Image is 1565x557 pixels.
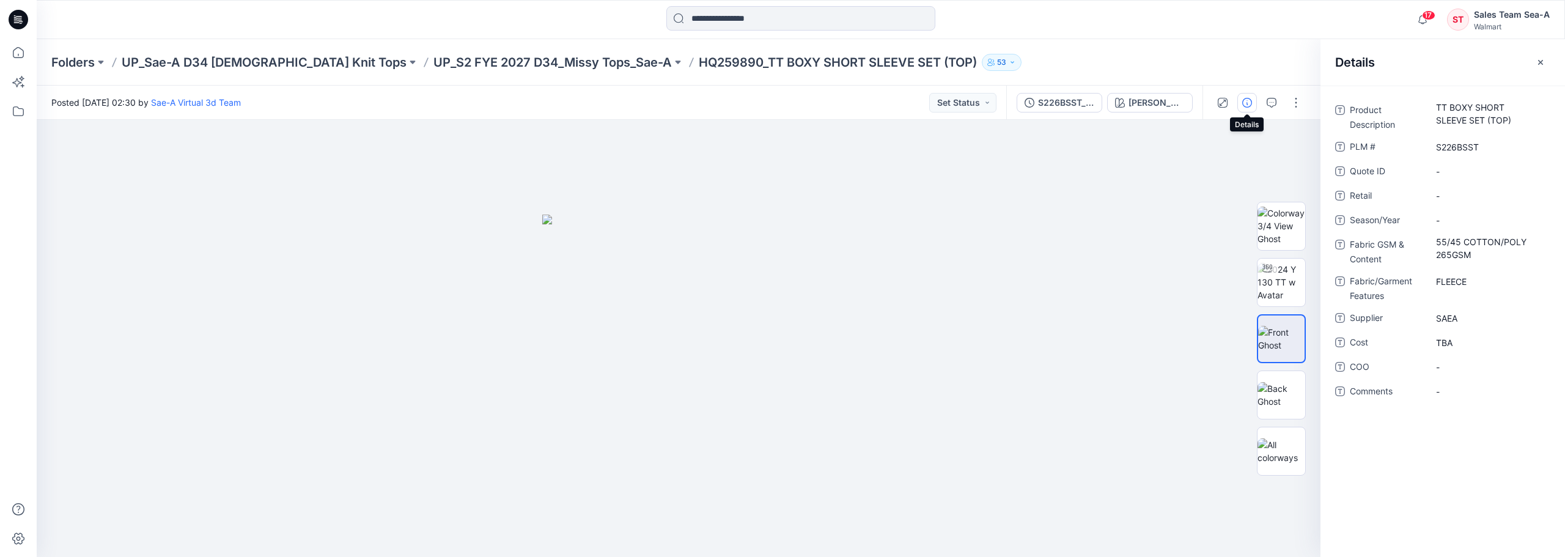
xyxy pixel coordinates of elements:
span: Comments [1350,384,1423,401]
p: 53 [997,56,1006,69]
img: Colorway 3/4 View Ghost [1258,207,1305,245]
img: 2024 Y 130 TT w Avatar [1258,263,1305,301]
div: S226BSST_FULL COLORWAYS [1038,96,1094,109]
p: HQ259890_TT BOXY SHORT SLEEVE SET (TOP) [699,54,977,71]
img: Back Ghost [1258,382,1305,408]
a: Sae-A Virtual 3d Team [151,97,241,108]
span: - [1436,165,1542,178]
span: - [1436,190,1542,202]
a: UP_Sae-A D34 [DEMOGRAPHIC_DATA] Knit Tops [122,54,407,71]
span: Season/Year [1350,213,1423,230]
span: PLM # [1350,139,1423,157]
button: Details [1237,93,1257,113]
a: UP_S2 FYE 2027 D34_Missy Tops_Sae-A [433,54,672,71]
span: COO [1350,360,1423,377]
div: ST [1447,9,1469,31]
span: 17 [1422,10,1435,20]
span: - [1436,361,1542,374]
div: Sales Team Sea-A [1474,7,1550,22]
span: TBA [1436,336,1542,349]
span: 55/45 COTTON/POLY 265GSM [1436,235,1542,261]
span: Supplier [1350,311,1423,328]
button: S226BSST_FULL COLORWAYS [1017,93,1102,113]
span: TT BOXY SHORT SLEEVE SET (TOP) [1436,101,1542,127]
button: [PERSON_NAME] [1107,93,1193,113]
div: Walmart [1474,22,1550,31]
span: SAEA [1436,312,1542,325]
button: 53 [982,54,1022,71]
span: - [1436,385,1542,398]
img: All colorways [1258,438,1305,464]
span: Fabric/Garment Features [1350,274,1423,303]
span: Fabric GSM & Content [1350,237,1423,267]
a: Folders [51,54,95,71]
span: Quote ID [1350,164,1423,181]
div: ROSE DE FLAMANT [1129,96,1185,109]
span: S226BSST [1436,141,1542,153]
span: Posted [DATE] 02:30 by [51,96,241,109]
span: Retail [1350,188,1423,205]
span: - [1436,214,1542,227]
img: Front Ghost [1258,326,1305,352]
span: Cost [1350,335,1423,352]
h2: Details [1335,55,1375,70]
span: Product Description [1350,103,1423,132]
span: FLEECE [1436,275,1542,288]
